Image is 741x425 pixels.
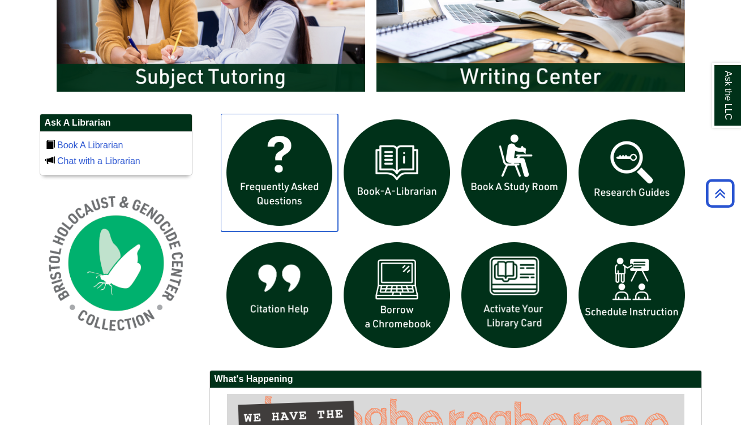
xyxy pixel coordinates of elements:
[210,371,701,388] h2: What's Happening
[40,114,192,132] h2: Ask A Librarian
[456,237,573,354] img: activate Library Card icon links to form to activate student ID into library card
[702,186,738,201] a: Back to Top
[57,156,140,166] a: Chat with a Librarian
[221,237,339,354] img: citation help icon links to citation help guide page
[456,114,573,231] img: book a study room icon links to book a study room web page
[57,140,123,150] a: Book A Librarian
[221,114,691,359] div: slideshow
[573,114,691,231] img: Research Guides icon links to research guides web page
[221,114,339,231] img: frequently asked questions
[338,114,456,231] img: Book a Librarian icon links to book a librarian web page
[573,237,691,354] img: For faculty. Schedule Library Instruction icon links to form.
[40,187,192,340] img: Holocaust and Genocide Collection
[338,237,456,354] img: Borrow a chromebook icon links to the borrow a chromebook web page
